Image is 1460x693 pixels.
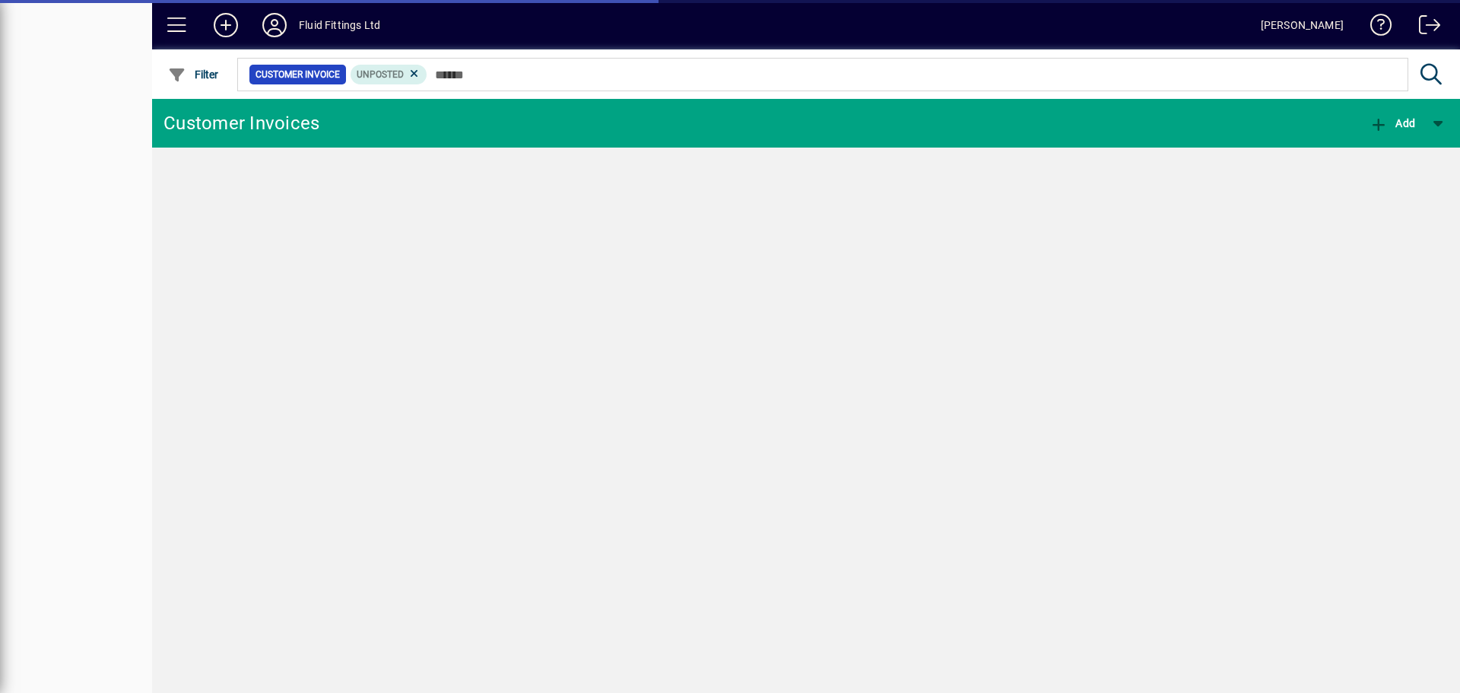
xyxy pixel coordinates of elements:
span: Add [1370,117,1415,129]
span: Filter [168,68,219,81]
button: Add [202,11,250,39]
div: [PERSON_NAME] [1261,13,1344,37]
span: Customer Invoice [255,67,340,82]
mat-chip: Customer Invoice Status: Unposted [351,65,427,84]
div: Customer Invoices [163,111,319,135]
div: Fluid Fittings Ltd [299,13,380,37]
a: Knowledge Base [1359,3,1392,52]
button: Filter [164,61,223,88]
a: Logout [1408,3,1441,52]
button: Add [1366,110,1419,137]
button: Profile [250,11,299,39]
span: Unposted [357,69,404,80]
